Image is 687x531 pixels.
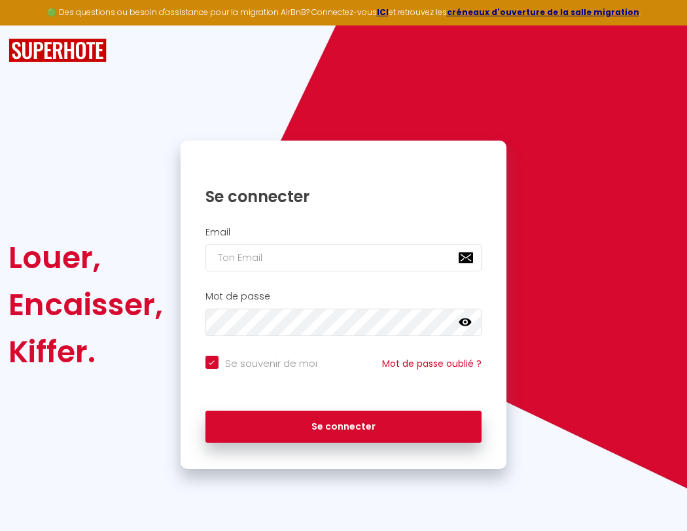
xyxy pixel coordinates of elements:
[9,39,107,63] img: SuperHote logo
[447,7,639,18] a: créneaux d'ouverture de la salle migration
[9,234,163,281] div: Louer,
[205,291,482,302] h2: Mot de passe
[205,227,482,238] h2: Email
[377,7,389,18] a: ICI
[205,411,482,443] button: Se connecter
[9,281,163,328] div: Encaisser,
[382,357,482,370] a: Mot de passe oublié ?
[9,328,163,375] div: Kiffer.
[205,186,482,207] h1: Se connecter
[205,244,482,271] input: Ton Email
